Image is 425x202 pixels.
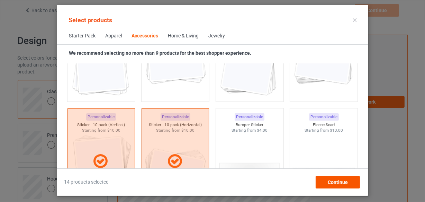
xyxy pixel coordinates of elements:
[208,33,225,39] div: Jewelry
[216,122,283,128] div: Bumper Sticker
[64,28,100,44] span: Starter Pack
[235,113,264,121] div: Personalizable
[132,33,158,39] div: Accessories
[316,176,360,188] div: Continue
[105,33,122,39] div: Apparel
[257,128,268,133] span: $4.00
[328,179,348,185] span: Continue
[216,128,283,133] div: Starting from
[290,122,358,128] div: Fleece Scarf
[330,128,343,133] span: $13.00
[69,50,251,56] strong: We recommend selecting no more than 9 products for the best shopper experience.
[309,113,339,121] div: Personalizable
[168,33,199,39] div: Home & Living
[69,16,112,24] span: Select products
[290,128,358,133] div: Starting from
[64,179,109,186] span: 14 products selected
